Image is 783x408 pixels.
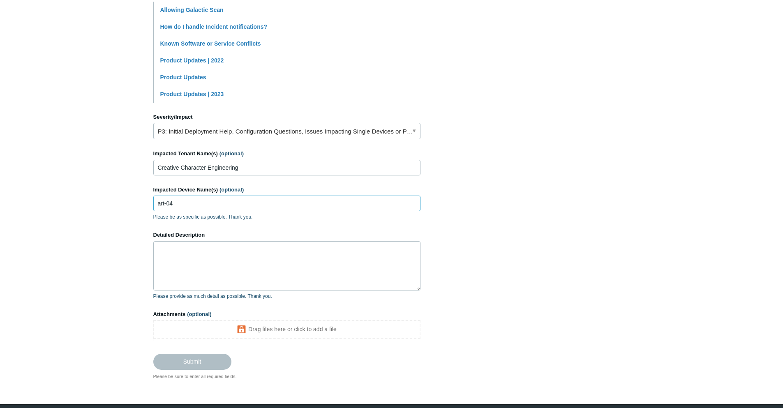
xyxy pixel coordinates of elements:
a: Product Updates [160,74,206,81]
label: Attachments [153,310,420,318]
p: Please provide as much detail as possible. Thank you. [153,293,420,300]
label: Impacted Tenant Name(s) [153,150,420,158]
span: (optional) [219,187,244,193]
a: Product Updates | 2022 [160,57,224,64]
label: Detailed Description [153,231,420,239]
a: P3: Initial Deployment Help, Configuration Questions, Issues Impacting Single Devices or Past Out... [153,123,420,139]
input: Submit [153,354,231,369]
span: (optional) [187,311,211,317]
span: (optional) [219,150,244,157]
label: Impacted Device Name(s) [153,186,420,194]
label: Severity/Impact [153,113,420,121]
div: Please be sure to enter all required fields. [153,373,420,380]
p: Please be as specific as possible. Thank you. [153,213,420,221]
a: Allowing Galactic Scan [160,7,224,13]
a: Known Software or Service Conflicts [160,40,261,47]
a: How do I handle Incident notifications? [160,23,268,30]
a: Product Updates | 2023 [160,91,224,97]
